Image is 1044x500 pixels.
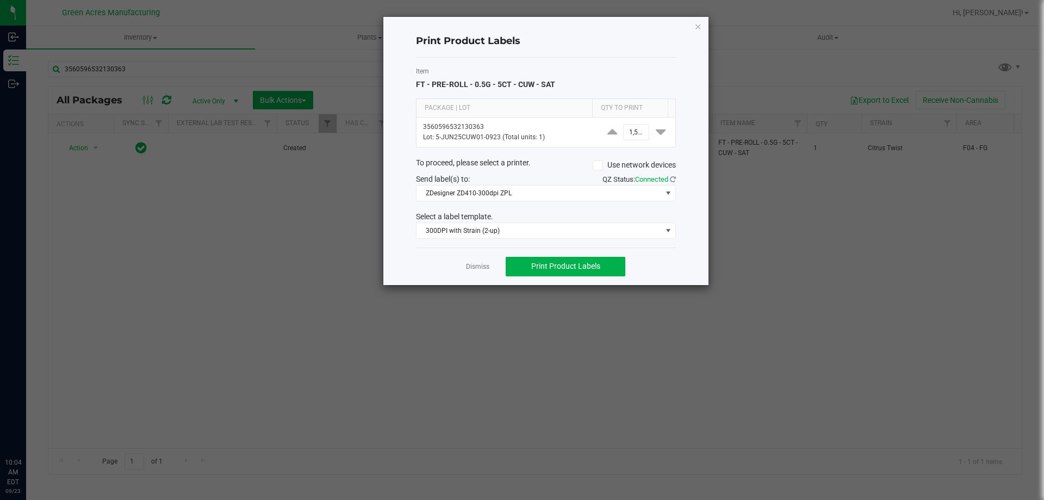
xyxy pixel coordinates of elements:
[635,175,668,183] span: Connected
[416,175,470,183] span: Send label(s) to:
[592,99,668,118] th: Qty to Print
[593,159,676,171] label: Use network devices
[531,262,600,270] span: Print Product Labels
[466,262,489,271] a: Dismiss
[408,157,684,174] div: To proceed, please select a printer.
[423,132,591,143] p: Lot: 5-JUN25CUW01-0923 (Total units: 1)
[408,211,684,223] div: Select a label template.
[602,175,676,183] span: QZ Status:
[11,413,43,446] iframe: Resource center
[417,186,662,201] span: ZDesigner ZD410-300dpi ZPL
[417,223,662,238] span: 300DPI with Strain (2-up)
[416,80,555,89] span: FT - PRE-ROLL - 0.5G - 5CT - CUW - SAT
[423,122,591,132] p: 3560596532130363
[416,34,676,48] h4: Print Product Labels
[416,66,676,76] label: Item
[506,257,625,276] button: Print Product Labels
[417,99,592,118] th: Package | Lot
